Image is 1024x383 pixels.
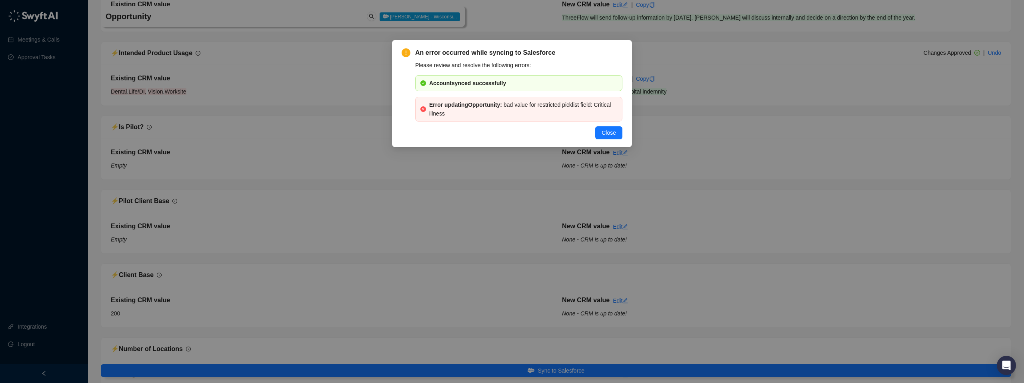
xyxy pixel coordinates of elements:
span: Please review and resolve the following errors: [415,62,531,68]
span: check-circle [420,80,426,86]
div: Open Intercom Messenger [997,356,1016,375]
span: exclamation-circle [402,48,410,57]
span: Close [602,128,616,137]
b: Account synced successfully [429,80,506,86]
button: Close [595,126,622,139]
div: bad value for restricted picklist field: Critical illness [429,100,617,118]
span: close-circle [420,106,426,112]
b: Error updating Opportunity : [429,102,502,108]
span: An error occurred while syncing to Salesforce [415,48,622,58]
